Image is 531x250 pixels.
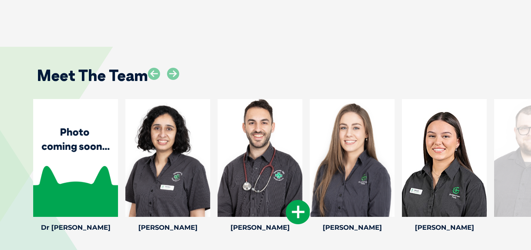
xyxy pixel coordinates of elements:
[218,224,302,231] h4: [PERSON_NAME]
[310,224,395,231] h4: [PERSON_NAME]
[37,68,148,83] h2: Meet The Team
[33,224,118,231] h4: Dr [PERSON_NAME]
[402,224,487,231] h4: [PERSON_NAME]
[125,224,210,231] h4: [PERSON_NAME]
